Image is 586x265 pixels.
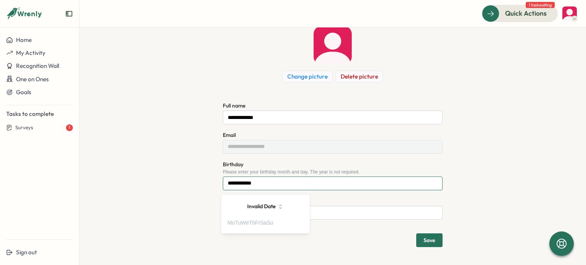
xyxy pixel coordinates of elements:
[65,10,73,18] button: Expand sidebar
[16,49,45,56] span: My Activity
[282,71,333,83] button: Change picture
[16,75,49,83] span: One on Ones
[562,6,577,21] img: Hernan Garcia
[223,131,236,140] label: Email
[6,110,73,118] p: Tasks to complete
[241,219,249,227] div: We
[505,8,547,18] span: Quick Actions
[223,102,245,110] label: Full name
[227,219,235,227] div: Mo
[314,26,352,64] img: Hernan Garcia
[16,36,32,43] span: Home
[267,219,273,227] div: Su
[16,62,59,69] span: Recognition Wall
[16,88,31,96] span: Goals
[336,71,383,83] button: Delete picture
[260,219,267,227] div: Sa
[255,219,260,227] div: Fr
[526,2,555,8] span: 1 task waiting
[249,219,255,227] div: Th
[243,199,288,214] button: Invalid Date
[223,161,243,169] label: Birthday
[223,169,443,175] div: Please enter your birthday month and day. The year is not required.
[482,5,558,22] button: Quick Actions
[235,219,241,227] div: Tu
[16,249,37,256] span: Sign out
[15,124,33,131] span: Surveys
[66,124,73,131] div: 1
[416,233,443,247] button: Save
[423,238,435,243] span: Save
